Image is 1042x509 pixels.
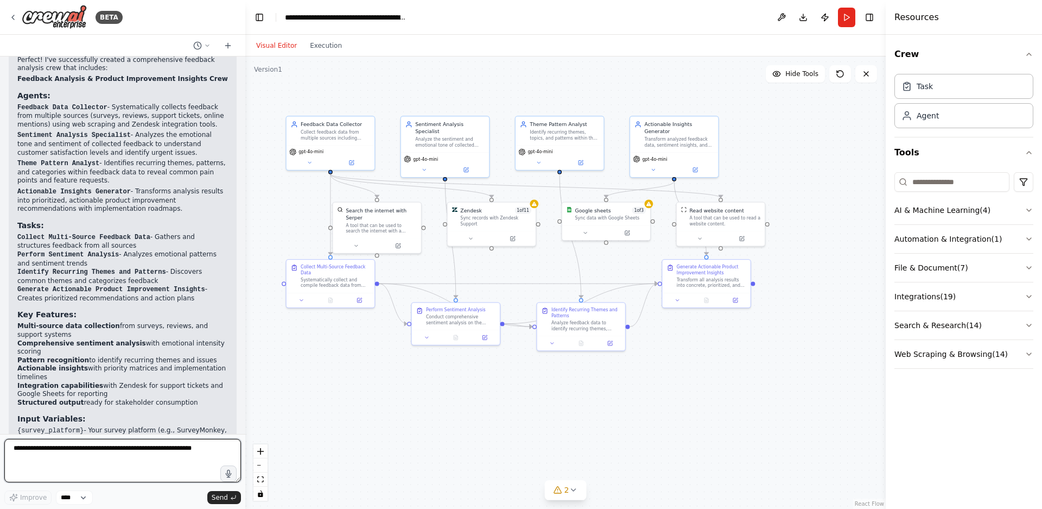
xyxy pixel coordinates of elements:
[894,39,1033,70] button: Crew
[528,149,552,155] span: gpt-4o-mini
[530,121,599,128] div: Theme Pattern Analyst
[644,136,714,148] div: Transform analyzed feedback data, sentiment insights, and identified themes into concrete, action...
[346,207,417,221] div: Search the internet with Serper
[411,302,500,345] div: Perform Sentiment AnalysisConduct comprehensive sentiment analysis on the collected feedback data...
[285,259,375,308] div: Collect Multi-Source Feedback DataSystematically collect and compile feedback data from multiple ...
[17,286,205,293] code: Generate Actionable Product Improvement Insights
[331,159,372,167] button: Open in side panel
[327,174,334,255] g: Edge from 798ab634-e28d-4632-b1bd-f0fb5a545d1f to f8b6244f-0544-4017-9621-3c5017af81ad
[4,491,52,505] button: Improve
[17,322,120,330] strong: Multi-source data collection
[447,202,536,246] div: ZendeskZendesk1of11Sync records with Zendesk Support
[721,234,762,243] button: Open in side panel
[17,131,228,157] p: - Analyzes the emotional tone and sentiment of collected feedback to understand customer satisfac...
[17,365,88,372] strong: Actionable insights
[301,277,370,288] div: Systematically collect and compile feedback data from multiple sources: 1. Extract survey respons...
[630,116,719,178] div: Actionable Insights GeneratorTransform analyzed feedback data, sentiment insights, and identified...
[675,166,716,174] button: Open in side panel
[401,116,490,178] div: Sentiment Analysis SpecialistAnalyze the sentiment and emotional tone of collected feedback data ...
[17,160,99,167] code: Theme Pattern Analyst
[17,91,50,100] strong: Agents:
[337,207,343,213] img: SerperDevTool
[17,382,228,399] li: with Zendesk for support tickets and Google Sheets for reporting
[677,277,746,288] div: Transform all analysis results into concrete, prioritized, and actionable product improvement rec...
[17,322,228,339] li: from surveys, reviews, and support systems
[567,207,573,213] img: Google Sheets
[252,10,267,25] button: Hide left sidebar
[327,174,724,198] g: Edge from 798ab634-e28d-4632-b1bd-f0fb5a545d1f to 383866c7-fcbb-47de-940b-0d08a5b078bb
[460,215,531,227] div: Sync records with Zendesk Support
[17,187,228,213] p: - Transforms analysis results into prioritized, actionable product improvement recommendations wi...
[298,149,323,155] span: gpt-4o-mini
[545,480,587,500] button: 2
[917,110,939,121] div: Agent
[332,202,422,254] div: SerperDevToolSearch the internet with SerperA tool that can be used to search the internet with a...
[17,221,44,230] strong: Tasks:
[894,225,1033,253] button: Automation & Integration(1)
[556,174,585,298] g: Edge from aeba7bcd-4ae1-4f9a-9d0f-11a17e46781e to c2d67d9c-3e4c-4d9e-9a91-fe566a9a2069
[17,285,228,303] li: - Creates prioritized recommendations and action plans
[632,207,646,214] span: Number of enabled actions
[303,39,348,52] button: Execution
[643,156,668,162] span: gpt-4o-mini
[17,426,228,444] li: - Your survey platform (e.g., SurveyMonkey, Typeform)
[671,181,710,255] g: Edge from 227c3028-8eb8-40d8-a515-f178dc228c87 to 588c385c-70d3-473d-8ea3-e655ec7f64e6
[917,81,933,92] div: Task
[253,444,268,458] button: zoom in
[894,282,1033,311] button: Integrations(19)
[327,174,495,198] g: Edge from 798ab634-e28d-4632-b1bd-f0fb5a545d1f to 589036cc-8087-403e-a6fc-bae6553fe464
[452,207,458,213] img: Zendesk
[894,254,1033,282] button: File & Document(7)
[415,121,485,135] div: Sentiment Analysis Specialist
[17,427,84,435] code: {survey_platform}
[575,215,646,221] div: Sync data with Google Sheets
[690,207,744,214] div: Read website content
[894,11,939,24] h4: Resources
[415,136,485,148] div: Analyze the sentiment and emotional tone of collected feedback data from surveys, reviews, and su...
[723,296,747,305] button: Open in side panel
[644,121,714,135] div: Actionable Insights Generator
[253,487,268,501] button: toggle interactivity
[17,414,86,423] strong: Input Variables:
[301,121,370,128] div: Feedback Data Collector
[253,458,268,473] button: zoom out
[766,65,825,83] button: Hide Tools
[785,70,818,78] span: Hide Tools
[20,493,47,502] span: Improve
[630,280,657,330] g: Edge from c2d67d9c-3e4c-4d9e-9a91-fe566a9a2069 to 588c385c-70d3-473d-8ea3-e655ec7f64e6
[17,340,228,356] li: with emotional intensity scoring
[17,159,228,185] p: - Identifies recurring themes, patterns, and categories within feedback data to reveal common pai...
[17,234,150,241] code: Collect Multi-Source Feedback Data
[254,65,282,74] div: Version 1
[327,174,380,198] g: Edge from 798ab634-e28d-4632-b1bd-f0fb5a545d1f to 77ecfa61-2851-4362-9675-bd35aaabb53d
[17,251,119,259] code: Perform Sentiment Analysis
[514,207,531,214] span: Number of enabled actions
[17,104,107,111] code: Feedback Data Collector
[17,399,84,406] strong: Structured output
[301,264,370,275] div: Collect Multi-Source Feedback Data
[22,5,87,29] img: Logo
[96,11,123,24] div: BETA
[17,103,228,129] p: - Systematically collects feedback from multiple sources (surveys, reviews, support tickets, onli...
[536,302,626,351] div: Identify Recurring Themes and PatternsAnalyze feedback data to identify recurring themes, pattern...
[561,202,651,241] div: Google SheetsGoogle sheets1of3Sync data with Google Sheets
[17,340,146,347] strong: Comprehensive sentiment analysis
[894,168,1033,378] div: Tools
[662,259,751,308] div: Generate Actionable Product Improvement InsightsTransform all analysis results into concrete, pri...
[220,466,237,482] button: Click to speak your automation idea
[17,382,103,389] strong: Integration capabilities
[347,296,371,305] button: Open in side panel
[575,207,611,214] div: Google sheets
[551,320,621,331] div: Analyze feedback data to identify recurring themes, patterns, and categories: 1. Extract key topi...
[315,296,346,305] button: No output available
[515,116,605,171] div: Theme Pattern AnalystIdentify recurring themes, topics, and patterns within the feedback data. Ca...
[426,307,486,313] div: Perform Sentiment Analysis
[189,39,215,52] button: Switch to previous chat
[413,156,438,162] span: gpt-4o-mini
[253,473,268,487] button: fit view
[560,159,601,167] button: Open in side panel
[17,399,228,407] li: ready for stakeholder consumption
[17,75,228,83] strong: Feedback Analysis & Product Improvement Insights Crew
[446,166,486,174] button: Open in side panel
[17,56,228,73] p: Perfect! I've successfully created a comprehensive feedback analysis crew that includes:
